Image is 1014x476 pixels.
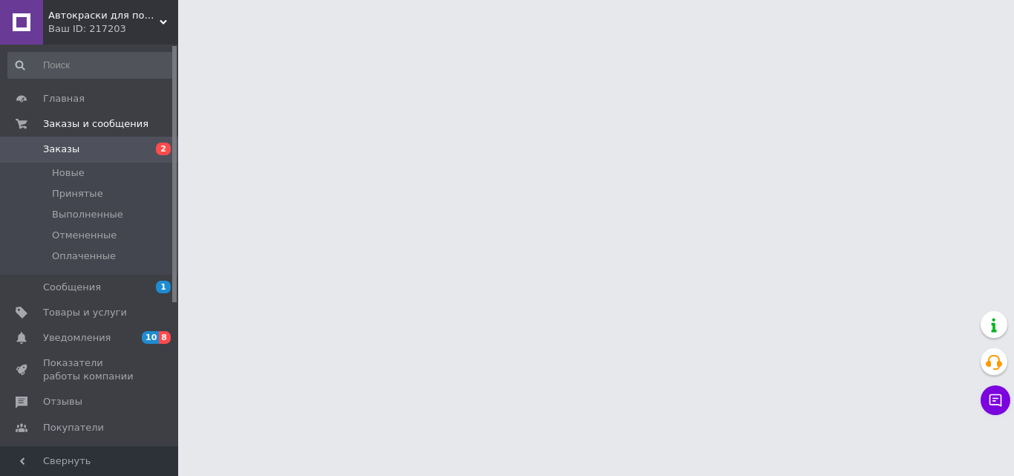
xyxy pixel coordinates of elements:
[52,208,123,221] span: Выполненные
[43,356,137,383] span: Показатели работы компании
[7,52,175,79] input: Поиск
[52,229,117,242] span: Отмененные
[43,92,85,105] span: Главная
[43,331,111,345] span: Уведомления
[156,143,171,155] span: 2
[52,166,85,180] span: Новые
[43,395,82,408] span: Отзывы
[43,281,101,294] span: Сообщения
[43,117,148,131] span: Заказы и сообщения
[142,331,159,344] span: 10
[981,385,1010,415] button: Чат с покупателем
[43,306,127,319] span: Товары и услуги
[48,9,160,22] span: Автокраски для покраски.
[52,187,103,200] span: Принятые
[156,281,171,293] span: 1
[43,143,79,156] span: Заказы
[52,250,116,263] span: Оплаченные
[159,331,171,344] span: 8
[43,421,104,434] span: Покупатели
[48,22,178,36] div: Ваш ID: 217203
